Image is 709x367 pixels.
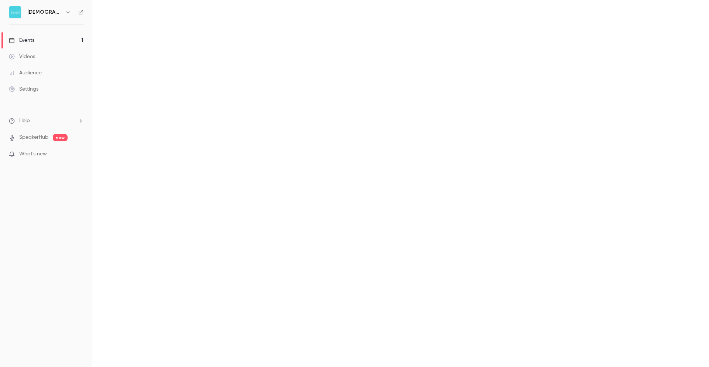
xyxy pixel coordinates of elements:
[9,37,34,44] div: Events
[9,53,35,60] div: Videos
[19,117,30,125] span: Help
[9,117,83,125] li: help-dropdown-opener
[27,9,62,16] h6: [DEMOGRAPHIC_DATA]
[9,85,38,93] div: Settings
[9,6,21,18] img: Zentail
[19,134,48,141] a: SpeakerHub
[53,134,68,141] span: new
[19,150,47,158] span: What's new
[9,69,42,77] div: Audience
